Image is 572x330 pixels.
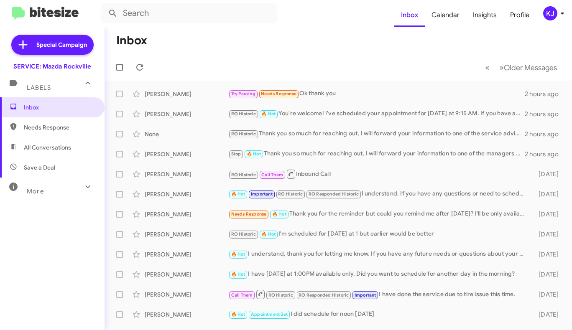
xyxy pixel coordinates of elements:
div: [PERSON_NAME] [145,290,228,299]
a: Special Campaign [11,35,94,55]
span: 🔥 Hot [261,231,276,237]
div: KJ [543,6,557,20]
button: KJ [536,6,563,20]
div: I have [DATE] at 1:00PM available only. Did you want to schedule for another day in the morning? [228,269,530,279]
div: 2 hours ago [525,110,565,118]
div: [DATE] [530,290,565,299]
div: [PERSON_NAME] [145,170,228,178]
span: Save a Deal [24,163,55,172]
nav: Page navigation example [480,59,562,76]
span: RO Responded Historic [299,292,349,298]
div: [PERSON_NAME] [145,110,228,118]
a: Inbox [394,3,425,27]
div: Thank you so much for reaching out, I will forward your information to one of the managers so you... [228,149,525,159]
a: Insights [466,3,503,27]
span: 🔥 Hot [247,151,261,157]
div: [PERSON_NAME] [145,270,228,279]
div: [DATE] [530,250,565,259]
div: [PERSON_NAME] [145,230,228,239]
div: [DATE] [530,310,565,319]
span: RO Historic [231,231,256,237]
span: Call Them [261,172,283,178]
div: I did schedule for noon [DATE] [228,310,530,319]
div: 2 hours ago [525,130,565,138]
span: Stop [231,151,241,157]
span: Needs Response [231,211,267,217]
a: Profile [503,3,536,27]
div: [PERSON_NAME] [145,190,228,198]
div: 2 hours ago [525,90,565,98]
div: [DATE] [530,230,565,239]
span: 🔥 Hot [231,191,245,197]
span: Needs Response [24,123,95,132]
div: I have done the service due to tire issue this time. [228,289,530,300]
span: 🔥 Hot [231,272,245,277]
div: [PERSON_NAME] [145,310,228,319]
span: RO Historic [231,172,256,178]
span: « [485,62,490,73]
div: [DATE] [530,210,565,218]
span: Call Them [231,292,253,298]
div: [DATE] [530,170,565,178]
div: [PERSON_NAME] [145,150,228,158]
span: RO Responded Historic [309,191,359,197]
button: Next [494,59,562,76]
span: Labels [27,84,51,91]
span: » [499,62,504,73]
div: [PERSON_NAME] [145,250,228,259]
span: RO Historic [231,111,256,117]
div: You're welcome! I've scheduled your appointment for [DATE] at 9:15 AM. If you have any more quest... [228,109,525,119]
span: Appointment Set [251,312,288,317]
div: [PERSON_NAME] [145,90,228,98]
div: Ok thank you [228,89,525,99]
span: RO Historic [231,131,256,137]
span: More [27,188,44,195]
span: Special Campaign [36,41,87,49]
span: 🔥 Hot [231,312,245,317]
div: Thank you for the reminder but could you remind me after [DATE]? I'll be only available after tha... [228,209,530,219]
div: [PERSON_NAME] [145,210,228,218]
div: [DATE] [530,270,565,279]
div: SERVICE: Mazda Rockville [13,62,91,71]
div: None [145,130,228,138]
span: Try Pausing [231,91,255,96]
div: [DATE] [530,190,565,198]
div: I understand. If you have any questions or need to schedule an appointment in the future, feel fr... [228,189,530,199]
span: 🔥 Hot [261,111,276,117]
div: Thank you so much for reaching out, I will forward your information to one of the service advisor... [228,129,525,139]
span: 🔥 Hot [272,211,286,217]
span: Older Messages [504,63,557,72]
div: I'm scheduled for [DATE] at 1 but earlier would be better [228,229,530,239]
span: Important [355,292,376,298]
span: Needs Response [261,91,296,96]
span: Inbox [24,103,95,112]
span: Important [251,191,273,197]
div: 2 hours ago [525,150,565,158]
a: Calendar [425,3,466,27]
span: RO Historic [268,292,293,298]
div: Inbound Call [228,169,530,179]
span: RO Historic [278,191,303,197]
div: I understand, thank you for letting me know. If you have any future needs or questions about your... [228,249,530,259]
button: Previous [480,59,495,76]
input: Search [101,3,277,23]
span: All Conversations [24,143,71,152]
span: 🔥 Hot [231,251,245,257]
h1: Inbox [116,34,147,47]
